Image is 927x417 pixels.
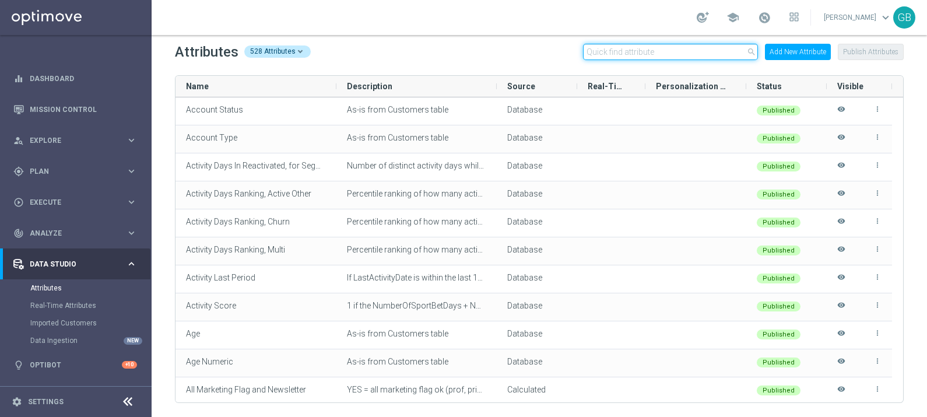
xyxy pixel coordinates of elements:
i: more_vert [873,105,882,113]
span: Database [507,189,542,198]
span: Visible [837,82,863,91]
a: [PERSON_NAME]keyboard_arrow_down [823,9,893,26]
div: Published [757,162,800,171]
a: Dashboard [30,63,137,94]
i: Hide attribute [837,217,845,236]
i: Hide attribute [837,189,845,208]
span: As-is from Customers table [347,133,448,142]
div: Published [757,274,800,283]
i: Hide attribute [837,385,845,404]
div: Published [757,358,800,367]
span: Database [507,245,542,254]
span: 1 if the NumberOfSportBetDays + NumberOfCasinoGameDays + NumberOfLotteryPurchaseDays > 0, 0 other... [347,301,760,310]
div: Type [507,210,567,233]
span: Percentile ranking of how many activity days a customer has, for the 'Active Other' Lifecyclestage [347,189,700,198]
span: Execute [30,199,126,206]
div: NEW [124,337,142,345]
span: Name [186,82,209,91]
i: keyboard_arrow_right [126,166,137,177]
div: gps_fixed Plan keyboard_arrow_right [13,167,138,176]
div: Real-Time Attributes [30,297,150,314]
span: Real-Time [588,82,626,91]
i: more_vert [873,217,882,225]
input: Quick find attribute [583,44,758,60]
div: Type [507,378,567,401]
span: As-is from Customers table [347,329,448,338]
i: keyboard_arrow_right [126,135,137,146]
span: Data Studio [30,261,126,268]
div: Type [507,182,567,205]
span: As-is from Customers table [347,105,448,114]
span: If LastActivityDate is within the last 14 days, then Yes Else No [347,273,567,282]
div: play_circle_outline Execute keyboard_arrow_right [13,198,138,207]
span: Activity Days In Reactivated, for Segmentation Layer [186,161,374,170]
div: Mission Control [13,94,137,125]
button: Mission Control [13,105,138,114]
div: Type [507,294,567,317]
div: GB [893,6,915,29]
span: Calculated [507,385,546,394]
i: keyboard_arrow_right [126,258,137,269]
i: lightbulb [13,360,24,370]
span: Personalization Tag [656,82,726,91]
i: more_vert [873,161,882,169]
div: Plan [13,166,126,177]
i: search [747,47,756,57]
span: Database [507,357,542,366]
i: gps_fixed [13,166,24,177]
span: Activity Days Ranking, Active Other [186,189,311,198]
i: more_vert [873,189,882,197]
i: Hide attribute [837,245,845,264]
div: Published [757,190,800,199]
span: All Marketing Flag and Newsletter [186,385,306,394]
a: Data Ingestion [30,336,121,345]
a: Imported Customers [30,318,121,328]
a: Attributes [30,283,121,293]
span: Status [757,82,782,91]
button: Data Studio keyboard_arrow_right [13,260,138,269]
div: +10 [122,361,137,369]
div: Imported Customers [30,314,150,332]
div: Attributes [30,279,150,297]
span: Percentile ranking of how many activity days a customer has, for the 'Churn' Lifecyclestage [347,217,678,226]
div: lightbulb Optibot +10 [13,360,138,370]
div: Dashboard [13,63,137,94]
div: Published [757,386,800,395]
div: Published [757,218,800,227]
i: Hide attribute [837,133,845,152]
div: Analyze [13,228,126,239]
div: Execute [13,197,126,208]
i: Hide attribute [837,357,845,376]
span: Description [347,82,392,91]
span: Database [507,105,542,114]
i: keyboard_arrow_right [126,227,137,239]
span: Database [507,133,542,142]
span: Activity Days Ranking, Churn [186,217,290,226]
span: Database [507,329,542,338]
div: Data Ingestion [30,332,150,349]
div: Published [757,246,800,255]
i: more_vert [873,245,882,253]
div: Type [507,322,567,345]
span: As-is from Customers table [347,357,448,366]
span: Activity Days Ranking, Multi [186,245,285,254]
button: track_changes Analyze keyboard_arrow_right [13,229,138,238]
i: play_circle_outline [13,197,24,208]
i: Hide attribute [837,161,845,180]
button: person_search Explore keyboard_arrow_right [13,136,138,145]
div: Type [507,266,567,289]
div: Type [507,154,567,177]
button: equalizer Dashboard [13,74,138,83]
div: Published [757,330,800,339]
a: Mission Control [30,94,137,125]
a: Settings [28,398,64,405]
div: Type [507,238,567,261]
span: Source [507,82,535,91]
a: Real-Time Attributes [30,301,121,310]
div: Type [507,126,567,149]
span: Age [186,329,200,338]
